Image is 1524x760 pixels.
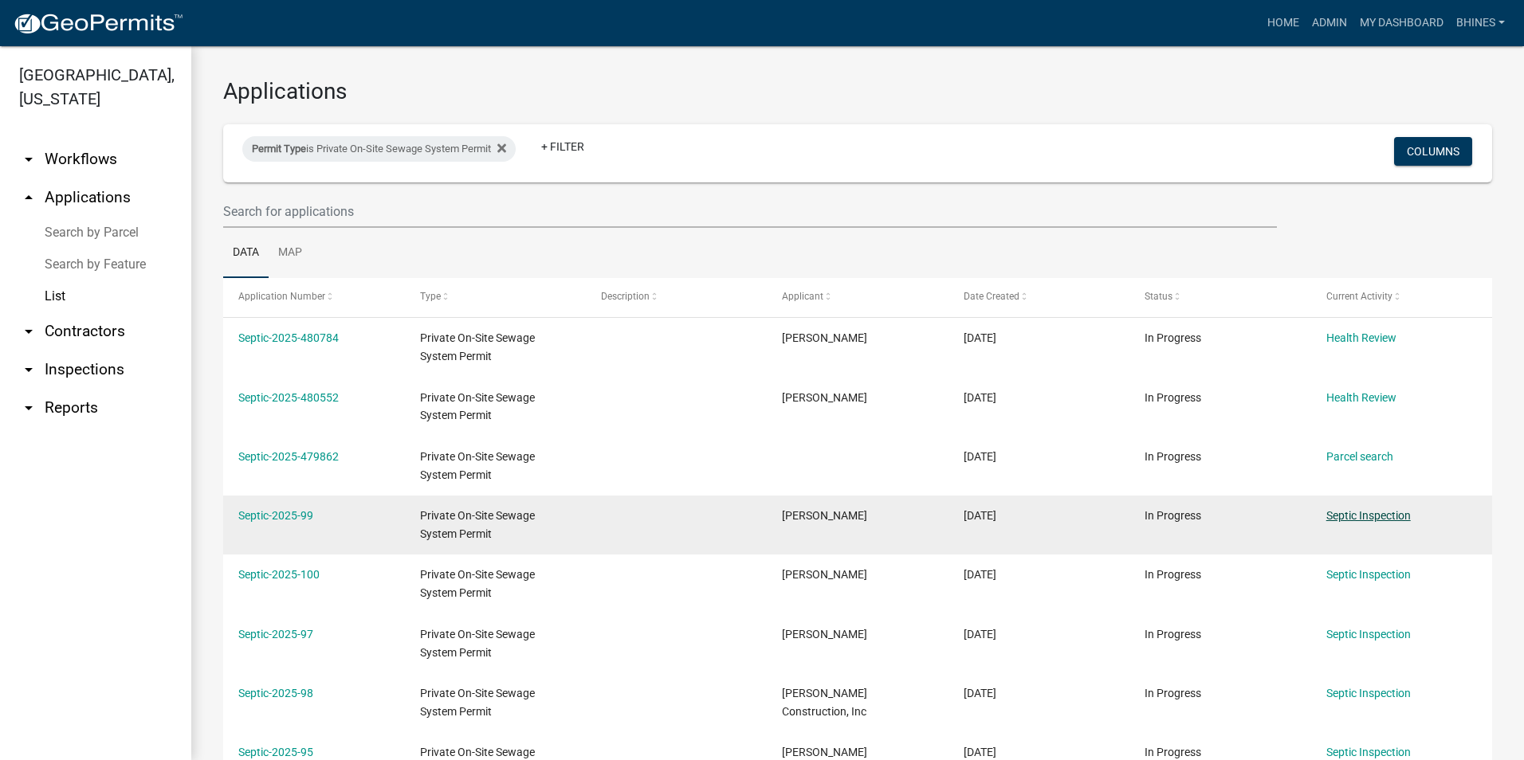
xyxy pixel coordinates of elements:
span: John Hack II [782,331,867,344]
a: Map [269,228,312,279]
span: Date Created [964,291,1019,302]
a: Admin [1306,8,1353,38]
span: 09/11/2025 [964,628,996,641]
span: Private On-Site Sewage System Permit [420,331,535,362]
datatable-header-cell: Type [404,278,585,316]
a: Health Review [1326,391,1396,404]
a: Septic Inspection [1326,628,1411,641]
span: Applicant [782,291,823,302]
a: Data [223,228,269,279]
a: Home [1261,8,1306,38]
span: Current Activity [1326,291,1392,302]
span: Application Number [238,291,325,302]
i: arrow_drop_down [19,360,38,379]
span: Private On-Site Sewage System Permit [420,391,535,422]
span: Neal Grogan [782,509,867,522]
span: 09/18/2025 [964,391,996,404]
a: Septic-2025-99 [238,509,313,522]
span: Private On-Site Sewage System Permit [420,509,535,540]
i: arrow_drop_down [19,398,38,417]
span: In Progress [1145,450,1201,463]
a: Septic-2025-480784 [238,331,339,344]
span: In Progress [1145,391,1201,404]
a: + Filter [528,132,597,161]
span: In Progress [1145,746,1201,758]
span: 09/15/2025 [964,568,996,581]
a: Septic Inspection [1326,687,1411,699]
datatable-header-cell: Date Created [949,278,1129,316]
datatable-header-cell: Current Activity [1311,278,1492,316]
datatable-header-cell: Status [1129,278,1310,316]
span: In Progress [1145,331,1201,344]
span: Description [601,291,650,302]
span: Status [1145,291,1172,302]
span: 09/16/2025 [964,509,996,522]
datatable-header-cell: Applicant [767,278,948,316]
a: Septic Inspection [1326,746,1411,758]
a: Septic Inspection [1326,568,1411,581]
span: In Progress [1145,568,1201,581]
span: Private On-Site Sewage System Permit [420,687,535,718]
a: Health Review [1326,331,1396,344]
datatable-header-cell: Application Number [223,278,404,316]
i: arrow_drop_down [19,322,38,341]
a: Septic-2025-97 [238,628,313,641]
span: Kevin Amador [782,746,867,758]
span: In Progress [1145,687,1201,699]
a: Septic Inspection [1326,509,1411,522]
span: 09/08/2025 [964,746,996,758]
span: 09/18/2025 [964,331,996,344]
span: Private On-Site Sewage System Permit [420,628,535,659]
input: Search for applications [223,195,1277,228]
span: Type [420,291,441,302]
i: arrow_drop_down [19,150,38,169]
a: Septic-2025-480552 [238,391,339,404]
a: Parcel search [1326,450,1393,463]
span: 09/17/2025 [964,450,996,463]
span: In Progress [1145,509,1201,522]
span: Permit Type [252,143,306,155]
span: In Progress [1145,628,1201,641]
span: John Hack II [782,628,867,641]
datatable-header-cell: Description [586,278,767,316]
span: 09/10/2025 [964,687,996,699]
a: Septic-2025-98 [238,687,313,699]
a: Septic-2025-100 [238,568,320,581]
a: Septic-2025-479862 [238,450,339,463]
span: Private On-Site Sewage System Permit [420,568,535,599]
span: Private On-Site Sewage System Permit [420,450,535,481]
div: is Private On-Site Sewage System Permit [242,136,516,162]
a: Septic-2025-95 [238,746,313,758]
i: arrow_drop_up [19,188,38,207]
span: Poisel Construction, Inc [782,687,867,718]
h3: Applications [223,78,1492,105]
span: Gary Cheesman [782,391,867,404]
button: Columns [1394,137,1472,166]
span: Gary Cheesman [782,568,867,581]
a: My Dashboard [1353,8,1450,38]
a: bhines [1450,8,1511,38]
